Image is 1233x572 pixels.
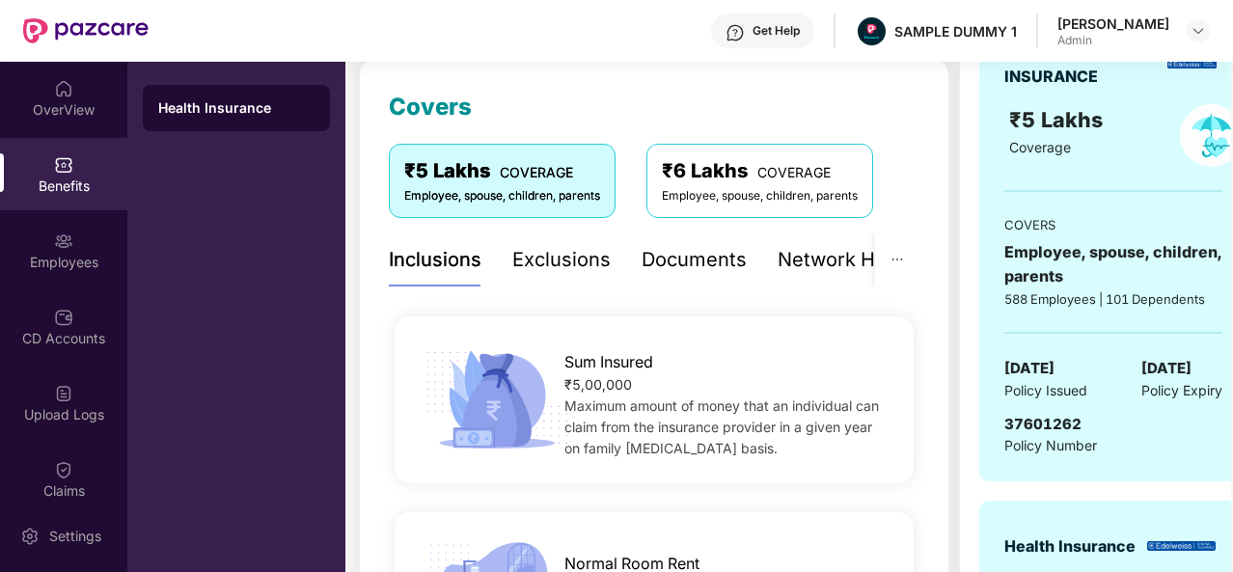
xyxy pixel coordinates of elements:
[20,527,40,546] img: svg+xml;base64,PHN2ZyBpZD0iU2V0dGluZy0yMHgyMCIgeG1sbnM9Imh0dHA6Ly93d3cudzMub3JnLzIwMDAvc3ZnIiB3aW...
[894,22,1017,41] div: SAMPLE DUMMY 1
[54,155,73,175] img: svg+xml;base64,PHN2ZyBpZD0iQmVuZWZpdHMiIHhtbG5zPSJodHRwOi8vd3d3LnczLm9yZy8yMDAwL3N2ZyIgd2lkdGg9Ij...
[1004,289,1222,309] div: 588 Employees | 101 Dependents
[1057,33,1169,48] div: Admin
[1004,380,1087,401] span: Policy Issued
[389,245,481,275] div: Inclusions
[875,233,919,286] button: ellipsis
[726,23,745,42] img: svg+xml;base64,PHN2ZyBpZD0iSGVscC0zMngzMiIgeG1sbnM9Imh0dHA6Ly93d3cudzMub3JnLzIwMDAvc3ZnIiB3aWR0aD...
[54,460,73,479] img: svg+xml;base64,PHN2ZyBpZD0iQ2xhaW0iIHhtbG5zPSJodHRwOi8vd3d3LnczLm9yZy8yMDAwL3N2ZyIgd2lkdGg9IjIwIi...
[1191,23,1206,39] img: svg+xml;base64,PHN2ZyBpZD0iRHJvcGRvd24tMzJ4MzIiIHhtbG5zPSJodHRwOi8vd3d3LnczLm9yZy8yMDAwL3N2ZyIgd2...
[404,156,600,186] div: ₹5 Lakhs
[1057,14,1169,33] div: [PERSON_NAME]
[1167,61,1217,68] img: insurerLogo
[662,187,858,205] div: Employee, spouse, children, parents
[642,245,747,275] div: Documents
[1004,415,1082,433] span: 37601262
[43,527,107,546] div: Settings
[778,245,946,275] div: Network Hospitals
[662,156,858,186] div: ₹6 Lakhs
[1009,107,1109,132] span: ₹5 Lakhs
[512,245,611,275] div: Exclusions
[1004,215,1222,234] div: COVERS
[1004,437,1097,453] span: Policy Number
[54,79,73,98] img: svg+xml;base64,PHN2ZyBpZD0iSG9tZSIgeG1sbnM9Imh0dHA6Ly93d3cudzMub3JnLzIwMDAvc3ZnIiB3aWR0aD0iMjAiIG...
[564,350,653,374] span: Sum Insured
[158,98,315,118] div: Health Insurance
[858,17,886,45] img: Pazcare_Alternative_logo-01-01.png
[564,397,879,456] span: Maximum amount of money that an individual can claim from the insurance provider in a given year ...
[753,23,800,39] div: Get Help
[54,232,73,251] img: svg+xml;base64,PHN2ZyBpZD0iRW1wbG95ZWVzIiB4bWxucz0iaHR0cDovL3d3dy53My5vcmcvMjAwMC9zdmciIHdpZHRoPS...
[1004,357,1055,380] span: [DATE]
[23,18,149,43] img: New Pazcare Logo
[500,164,573,180] span: COVERAGE
[1009,139,1071,155] span: Coverage
[1141,357,1192,380] span: [DATE]
[564,374,890,395] div: ₹5,00,000
[54,308,73,327] img: svg+xml;base64,PHN2ZyBpZD0iQ0RfQWNjb3VudHMiIGRhdGEtbmFtZT0iQ0QgQWNjb3VudHMiIHhtbG5zPSJodHRwOi8vd3...
[1004,41,1161,89] div: GROUP HEALTH INSURANCE
[389,93,472,121] span: Covers
[54,384,73,403] img: svg+xml;base64,PHN2ZyBpZD0iVXBsb2FkX0xvZ3MiIGRhdGEtbmFtZT0iVXBsb2FkIExvZ3MiIHhtbG5zPSJodHRwOi8vd3...
[757,164,831,180] span: COVERAGE
[1141,380,1222,401] span: Policy Expiry
[1004,534,1136,558] div: Health Insurance
[1147,541,1216,552] img: insurerLogo
[1004,240,1222,288] div: Employee, spouse, children, parents
[890,253,904,266] span: ellipsis
[404,187,600,205] div: Employee, spouse, children, parents
[419,345,575,454] img: icon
